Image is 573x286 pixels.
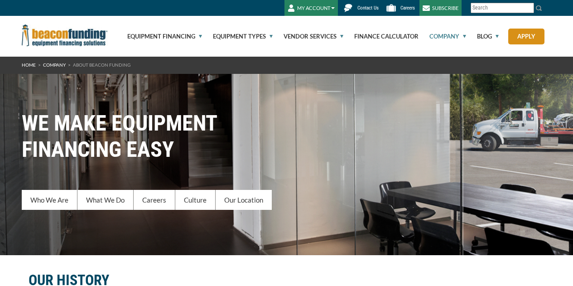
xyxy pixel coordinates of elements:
[525,5,532,12] a: Clear search text
[535,5,543,12] img: Search
[22,31,108,38] a: Beacon Funding Corporation
[357,5,379,11] span: Contact Us
[22,24,108,46] img: Beacon Funding Corporation
[77,190,134,210] a: What We Do
[202,16,273,57] a: Equipment Types
[471,3,534,13] input: Search
[273,16,343,57] a: Vendor Services
[344,16,419,57] a: Finance Calculator
[22,62,36,68] a: HOME
[134,190,175,210] a: Careers
[400,5,415,11] span: Careers
[216,190,272,210] a: Our Location
[508,29,544,44] a: Apply
[22,190,77,210] a: Who We Are
[73,62,130,68] span: About Beacon Funding
[22,110,552,163] h1: WE MAKE EQUIPMENT FINANCING EASY
[29,275,192,286] p: OUR HISTORY
[419,16,466,57] a: Company
[467,16,499,57] a: Blog
[43,62,66,68] a: Company
[175,190,216,210] a: Culture
[117,16,202,57] a: Equipment Financing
